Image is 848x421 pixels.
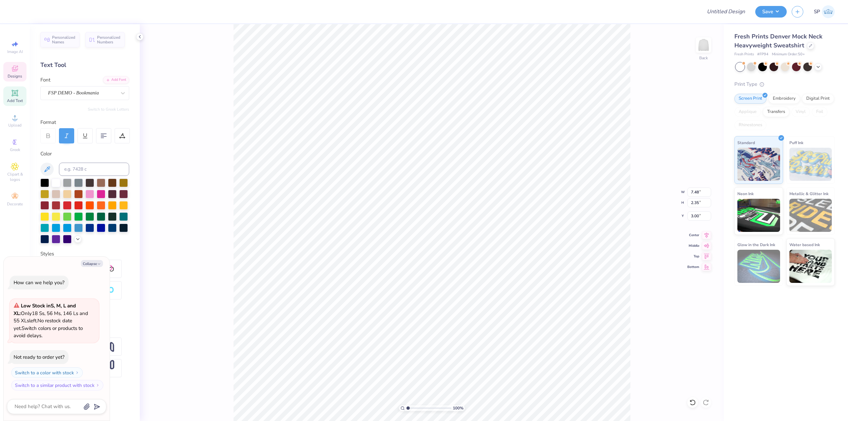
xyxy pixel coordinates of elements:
[3,172,26,182] span: Clipart & logos
[737,148,780,181] img: Standard
[737,250,780,283] img: Glow in the Dark Ink
[772,52,805,57] span: Minimum Order: 50 +
[789,148,832,181] img: Puff Ink
[822,5,835,18] img: Sean Pondales
[734,52,754,57] span: Fresh Prints
[757,52,768,57] span: # FP94
[59,163,129,176] input: e.g. 7428 c
[699,55,708,61] div: Back
[14,354,65,360] div: Not ready to order yet?
[7,98,23,103] span: Add Text
[687,265,699,269] span: Bottom
[789,139,803,146] span: Puff Ink
[96,383,100,387] img: Switch to a similar product with stock
[81,260,103,267] button: Collapse
[763,107,789,117] div: Transfers
[11,380,103,391] button: Switch to a similar product with stock
[734,80,835,88] div: Print Type
[40,61,129,70] div: Text Tool
[687,243,699,248] span: Middle
[789,199,832,232] img: Metallic & Glitter Ink
[802,94,834,104] div: Digital Print
[734,107,761,117] div: Applique
[734,120,767,130] div: Rhinestones
[7,201,23,207] span: Decorate
[737,199,780,232] img: Neon Ink
[7,49,23,54] span: Image AI
[812,107,827,117] div: Foil
[10,147,20,152] span: Greek
[789,241,820,248] span: Water based Ink
[88,107,129,112] button: Switch to Greek Letters
[14,302,76,317] strong: Low Stock in S, M, L and XL :
[14,302,88,339] span: Only 18 Ss, 56 Ms, 146 Ls and 55 XLs left. Switch colors or products to avoid delays.
[97,35,121,44] span: Personalized Numbers
[40,150,129,158] div: Color
[789,190,828,197] span: Metallic & Glitter Ink
[737,190,754,197] span: Neon Ink
[8,123,22,128] span: Upload
[768,94,800,104] div: Embroidery
[687,254,699,259] span: Top
[52,35,76,44] span: Personalized Names
[8,74,22,79] span: Designs
[789,250,832,283] img: Water based Ink
[40,76,50,84] label: Font
[75,371,79,375] img: Switch to a color with stock
[40,250,129,258] div: Styles
[11,367,83,378] button: Switch to a color with stock
[737,241,775,248] span: Glow in the Dark Ink
[453,405,463,411] span: 100 %
[40,119,130,126] div: Format
[103,76,129,84] div: Add Font
[737,139,755,146] span: Standard
[702,5,750,18] input: Untitled Design
[755,6,787,18] button: Save
[791,107,810,117] div: Vinyl
[734,94,767,104] div: Screen Print
[687,233,699,237] span: Center
[14,279,65,286] div: How can we help you?
[14,317,72,332] span: No restock date yet.
[734,32,822,49] span: Fresh Prints Denver Mock Neck Heavyweight Sweatshirt
[697,38,710,52] img: Back
[814,8,820,16] span: SP
[814,5,835,18] a: SP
